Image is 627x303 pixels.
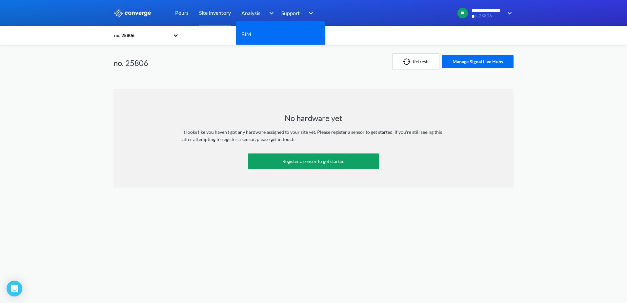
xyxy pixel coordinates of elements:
img: logo_ewhite.svg [113,9,152,17]
img: icon-refresh.svg [403,58,413,65]
div: It looks like you haven't got any hardware assigned to your site yet. Please register a sensor to... [182,129,445,143]
a: BIM [241,30,251,38]
span: no. 25806 [472,13,503,18]
img: downArrow.svg [304,9,315,17]
h1: No hardware yet [285,113,342,123]
h1: no. 25806 [113,58,148,68]
button: Refresh [392,53,439,70]
img: downArrow.svg [265,9,275,17]
div: no. 25806 [113,32,170,39]
button: Manage Signal Live Hubs [442,55,514,68]
img: downArrow.svg [503,9,514,17]
a: Register a sensor to get started [248,153,379,169]
span: Support [281,9,300,17]
div: Open Intercom Messenger [7,281,22,296]
span: Analysis [241,9,260,17]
